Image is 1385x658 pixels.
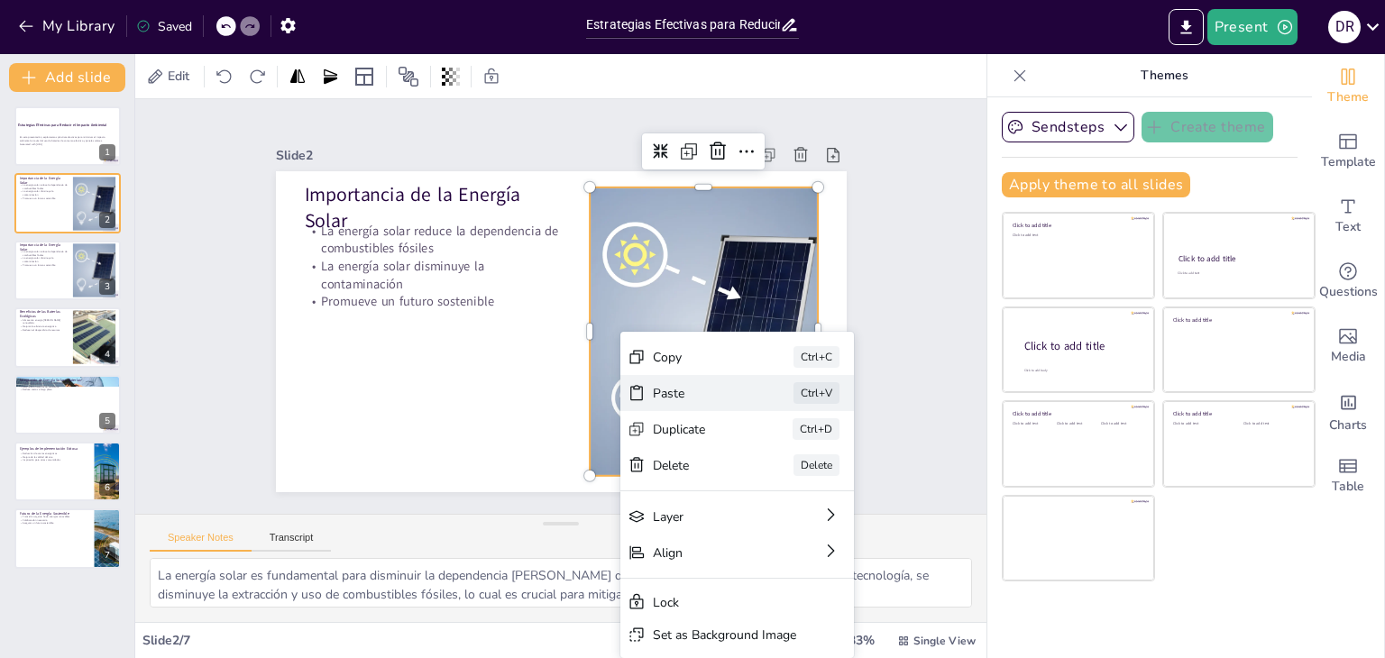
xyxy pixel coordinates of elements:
[1173,315,1302,323] div: Click to add title
[1335,217,1361,237] span: Text
[913,634,976,648] span: Single View
[20,522,89,525] p: Asegurar un futuro sostenible
[14,106,121,166] div: 1
[350,62,379,91] div: Layout
[839,632,883,649] div: 33 %
[1169,9,1204,45] button: Export to PowerPoint
[150,558,972,608] textarea: La energía solar es fundamental para disminuir la dependencia [PERSON_NAME] de energía no renovab...
[1319,282,1378,302] span: Questions
[20,518,89,522] p: Colaboración necesaria
[1057,422,1097,426] div: Click to add text
[929,445,975,467] div: Ctrl+C
[1321,152,1376,172] span: Template
[1312,443,1384,508] div: Add a table
[1327,87,1369,107] span: Theme
[20,257,68,263] p: La energía solar disminuye la contaminación
[99,480,115,496] div: 6
[1013,233,1142,238] div: Click to add text
[20,459,89,462] p: Inspiración para otras comunidades
[276,147,652,164] div: Slide 2
[20,516,89,519] p: Transición urgente hacia energías renovables
[20,263,68,267] p: Promueve un futuro sostenible
[164,68,193,85] span: Edit
[1173,410,1302,417] div: Click to add title
[1013,410,1142,417] div: Click to add title
[20,452,89,455] p: Reducción de costos energéticos
[20,385,115,388] p: Garantiza un suministro constante
[1328,11,1361,43] div: D R
[20,309,68,319] p: Beneficios de las Baterías Ecológicas
[252,532,332,552] button: Transcript
[304,257,561,292] p: La energía solar disminuye la contaminación
[929,481,975,503] div: Ctrl+V
[1329,416,1367,435] span: Charts
[1101,422,1142,426] div: Click to add text
[14,12,123,41] button: My Library
[1312,314,1384,379] div: Add images, graphics, shapes or video
[20,318,68,324] p: Almacenan energía [PERSON_NAME] renovables
[20,242,68,252] p: Importancia de la Energía Solar
[1142,112,1273,142] button: Create theme
[1312,184,1384,249] div: Add text boxes
[20,511,89,516] p: Futuro de la Energía Sostenible
[99,346,115,362] div: 4
[1243,422,1300,426] div: Click to add text
[1179,253,1298,264] div: Click to add title
[20,446,89,452] p: Ejemplos de Implementación Exitosa
[20,455,89,459] p: Mejora de la calidad del aire
[304,293,561,311] p: Promueve un futuro sostenible
[1002,172,1190,197] button: Apply theme to all slides
[20,189,68,196] p: La energía solar disminuye la contaminación
[14,241,121,300] div: 3
[788,448,878,465] div: Copy
[1328,9,1361,45] button: D R
[99,212,115,228] div: 2
[20,388,115,391] p: Reduce costos a largo plazo
[304,222,561,257] p: La energía solar reduce la dependencia de combustibles fósiles
[788,484,878,501] div: Paste
[14,173,121,233] div: 2
[20,142,115,146] p: Generated with [URL]
[142,632,648,649] div: Slide 2 / 7
[20,381,115,385] p: Maximiza la utilización de energía renovable
[14,442,121,501] div: 6
[1207,9,1298,45] button: Present
[20,175,68,185] p: Importancia de la Energía Solar
[20,325,68,329] p: Mejoran la eficiencia energética
[1331,347,1366,367] span: Media
[20,377,115,382] p: Integración de Energía Solar y Baterías
[1013,422,1053,426] div: Click to add text
[304,181,561,234] p: Importancia de la Energía Solar
[1312,379,1384,443] div: Add charts and graphs
[9,63,125,92] button: Add slide
[99,413,115,429] div: 5
[18,123,107,127] strong: Estrategias Efectivas para Reducir el Impacto Ambiental
[150,532,252,552] button: Speaker Notes
[1312,249,1384,314] div: Get real-time input from your audience
[1312,119,1384,184] div: Add ready made slides
[14,375,121,434] div: 5
[1024,369,1138,373] div: Click to add body
[1034,54,1294,97] p: Themes
[99,279,115,295] div: 3
[136,18,192,35] div: Saved
[20,250,68,256] p: La energía solar reduce la dependencia de combustibles fósiles
[14,307,121,367] div: 4
[99,547,115,563] div: 7
[1173,422,1230,426] div: Click to add text
[1312,54,1384,119] div: Change the overall theme
[1178,271,1298,276] div: Click to add text
[14,508,121,568] div: 7
[1332,477,1364,497] span: Table
[20,196,68,200] p: Promueve un futuro sostenible
[20,328,68,332] p: Reducen el desperdicio de recursos
[1013,222,1142,229] div: Click to add title
[398,66,419,87] span: Position
[1024,339,1140,354] div: Click to add title
[99,144,115,160] div: 1
[1002,112,1134,142] button: Sendsteps
[586,12,780,38] input: Insert title
[20,183,68,189] p: La energía solar reduce la dependencia de combustibles fósiles
[20,136,115,142] p: En esta presentación, exploraremos prácticas efectivas para minimizar el impacto ambiental a trav...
